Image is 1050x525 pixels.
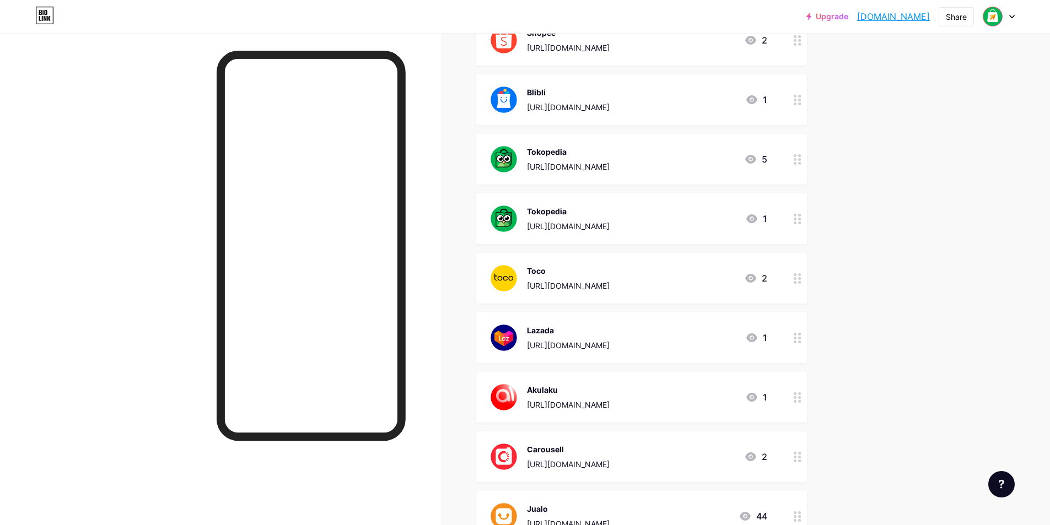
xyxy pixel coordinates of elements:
[857,10,930,23] a: [DOMAIN_NAME]
[745,212,767,225] div: 1
[527,458,610,470] div: [URL][DOMAIN_NAME]
[745,391,767,404] div: 1
[527,146,610,158] div: Tokopedia
[527,265,610,277] div: Toco
[489,323,518,352] img: Lazada
[527,443,610,455] div: Carousell
[744,450,767,463] div: 2
[745,331,767,344] div: 1
[527,324,610,336] div: Lazada
[982,6,1003,27] img: muaraart
[744,272,767,285] div: 2
[527,86,610,98] div: Blibli
[489,85,518,114] img: Blibli
[946,11,967,23] div: Share
[527,339,610,351] div: [URL][DOMAIN_NAME]
[489,145,518,174] img: Tokopedia
[745,93,767,106] div: 1
[527,42,610,53] div: [URL][DOMAIN_NAME]
[527,280,610,291] div: [URL][DOMAIN_NAME]
[739,510,767,523] div: 44
[744,34,767,47] div: 2
[489,26,518,55] img: Shopee
[527,220,610,232] div: [URL][DOMAIN_NAME]
[489,442,518,471] img: Carousell
[489,264,518,293] img: Toco
[527,399,610,410] div: [URL][DOMAIN_NAME]
[527,384,610,396] div: Akulaku
[489,204,518,233] img: Tokopedia
[527,205,610,217] div: Tokopedia
[489,383,518,412] img: Akulaku
[527,503,610,515] div: Jualo
[744,153,767,166] div: 5
[527,161,610,172] div: [URL][DOMAIN_NAME]
[527,101,610,113] div: [URL][DOMAIN_NAME]
[806,12,848,21] a: Upgrade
